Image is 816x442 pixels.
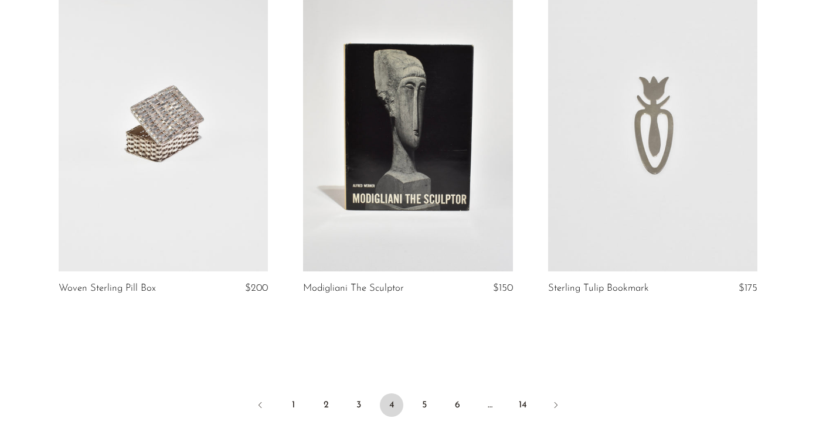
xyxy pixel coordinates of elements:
[544,393,567,419] a: Next
[478,393,502,417] span: …
[493,283,513,293] span: $150
[314,393,338,417] a: 2
[511,393,535,417] a: 14
[59,283,156,294] a: Woven Sterling Pill Box
[245,283,268,293] span: $200
[347,393,370,417] a: 3
[380,393,403,417] span: 4
[249,393,272,419] a: Previous
[281,393,305,417] a: 1
[446,393,469,417] a: 6
[548,283,649,294] a: Sterling Tulip Bookmark
[303,283,404,294] a: Modigliani The Sculptor
[739,283,757,293] span: $175
[413,393,436,417] a: 5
